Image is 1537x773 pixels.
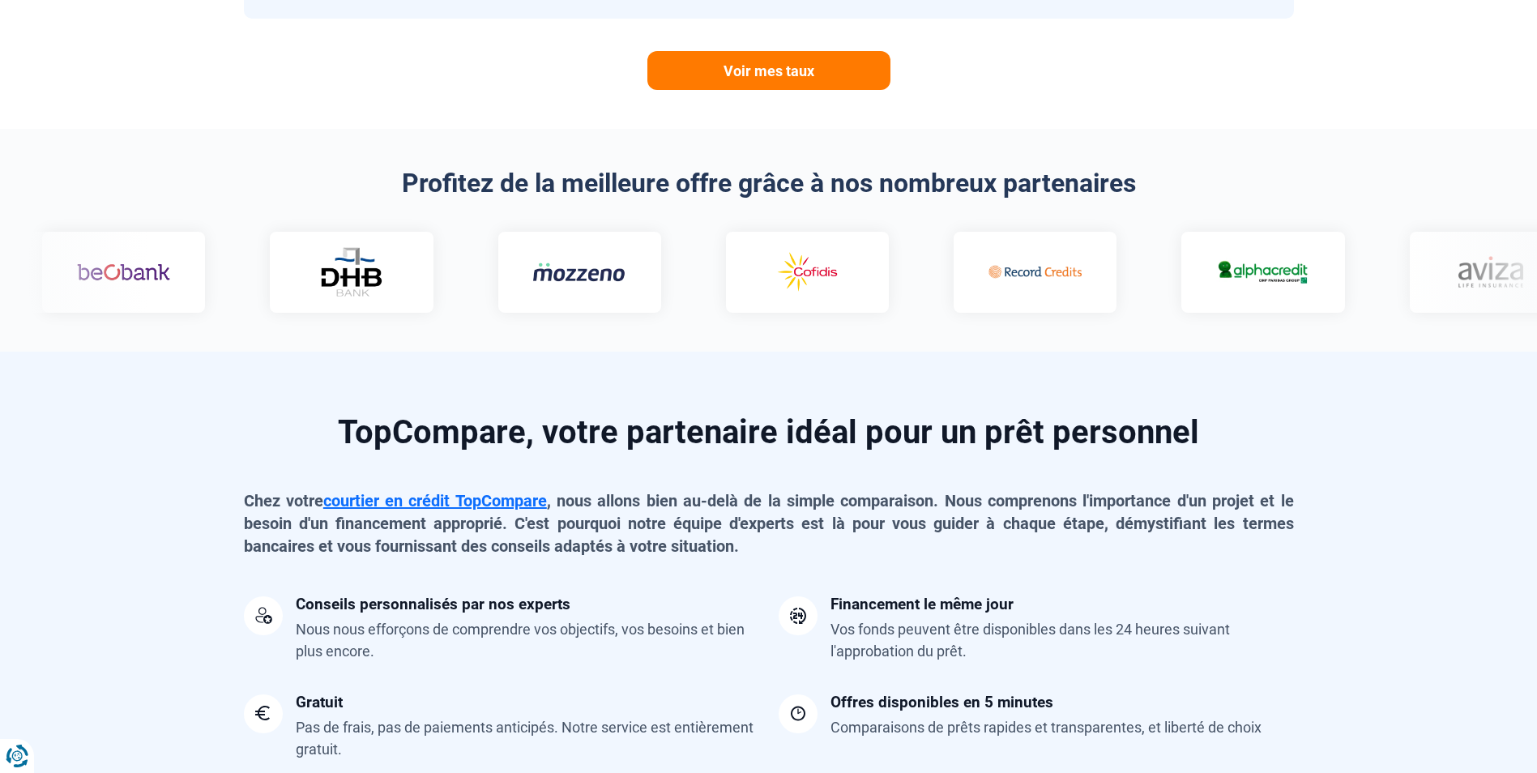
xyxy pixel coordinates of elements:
div: Nous nous efforçons de comprendre vos objectifs, vos besoins et bien plus encore. [296,618,759,662]
a: Voir mes taux [647,51,890,90]
div: Financement le même jour [830,596,1014,612]
div: Offres disponibles en 5 minutes [830,694,1053,710]
h2: Profitez de la meilleure offre grâce à nos nombreux partenaires [244,168,1294,199]
div: Gratuit [296,694,343,710]
img: Mozzeno [525,262,618,282]
img: Record credits [980,249,1074,296]
h2: TopCompare, votre partenaire idéal pour un prêt personnel [244,416,1294,449]
div: Pas de frais, pas de paiements anticipés. Notre service est entièrement gratuit. [296,716,759,760]
div: Vos fonds peuvent être disponibles dans les 24 heures suivant l'approbation du prêt. [830,618,1294,662]
p: Chez votre , nous allons bien au-delà de la simple comparaison. Nous comprenons l'importance d'un... [244,489,1294,557]
div: Comparaisons de prêts rapides et transparentes, et liberté de choix [830,716,1262,738]
img: Alphacredit [1208,258,1301,286]
div: Conseils personnalisés par nos experts [296,596,570,612]
img: DHB Bank [311,247,376,297]
a: courtier en crédit TopCompare [323,491,547,510]
img: Cofidis [753,249,846,296]
img: Beobank [69,249,162,296]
